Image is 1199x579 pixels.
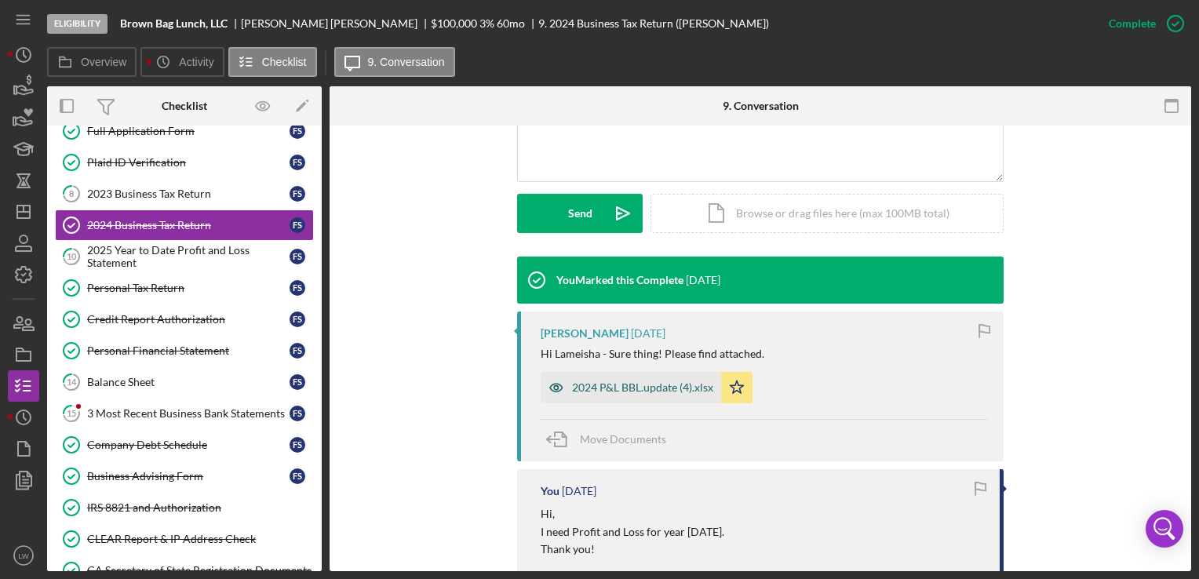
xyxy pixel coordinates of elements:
div: 2024 Business Tax Return [87,219,290,231]
label: Activity [179,56,213,68]
label: Checklist [262,56,307,68]
div: CLEAR Report & IP Address Check [87,533,313,545]
div: F S [290,374,305,390]
div: Company Debt Schedule [87,439,290,451]
label: 9. Conversation [368,56,445,68]
a: 102025 Year to Date Profit and Loss StatementFS [55,241,314,272]
div: F S [290,343,305,359]
div: F S [290,406,305,421]
div: Credit Report Authorization [87,313,290,326]
a: Plaid ID VerificationFS [55,147,314,178]
a: 153 Most Recent Business Bank StatementsFS [55,398,314,429]
div: F S [290,123,305,139]
a: Credit Report AuthorizationFS [55,304,314,335]
div: F S [290,155,305,170]
tspan: 15 [67,408,76,418]
div: Open Intercom Messenger [1146,510,1183,548]
div: CA Secretary of State Registration Documents [87,564,313,577]
button: Move Documents [541,420,682,459]
button: Overview [47,47,137,77]
time: 2025-09-05 21:06 [562,485,596,497]
div: Personal Financial Statement [87,344,290,357]
div: You Marked this Complete [556,274,683,286]
div: 3 % [479,17,494,30]
div: F S [290,186,305,202]
button: Send [517,194,643,233]
div: Full Application Form [87,125,290,137]
text: LW [18,552,30,560]
div: 60 mo [497,17,525,30]
div: Balance Sheet [87,376,290,388]
a: CLEAR Report & IP Address Check [55,523,314,555]
time: 2025-09-06 00:39 [686,274,720,286]
div: F S [290,217,305,233]
div: Hi Lameisha - Sure thing! Please find attached. [541,348,764,360]
p: Hi, [541,505,724,523]
button: Complete [1093,8,1191,39]
button: 2024 P&L BBL.update (4).xlsx [541,372,753,403]
div: F S [290,311,305,327]
a: Full Application FormFS [55,115,314,147]
a: Personal Tax ReturnFS [55,272,314,304]
div: You [541,485,559,497]
div: Business Advising Form [87,470,290,482]
div: 9. Conversation [723,100,799,112]
div: Send [568,194,592,233]
div: 2024 P&L BBL.update (4).xlsx [572,381,713,394]
div: Complete [1109,8,1156,39]
p: I need Profit and Loss for year [DATE]. [541,523,724,541]
button: Checklist [228,47,317,77]
a: Personal Financial StatementFS [55,335,314,366]
div: F S [290,280,305,296]
div: 9. 2024 Business Tax Return ([PERSON_NAME]) [538,17,769,30]
div: IRS 8821 and Authorization [87,501,313,514]
button: 9. Conversation [334,47,455,77]
div: [PERSON_NAME] [PERSON_NAME] [241,17,431,30]
label: Overview [81,56,126,68]
div: F S [290,437,305,453]
div: Plaid ID Verification [87,156,290,169]
div: [PERSON_NAME] [541,327,629,340]
div: Eligibility [47,14,108,34]
div: 3 Most Recent Business Bank Statements [87,407,290,420]
div: Personal Tax Return [87,282,290,294]
span: Move Documents [580,432,666,446]
button: Activity [140,47,224,77]
div: 2023 Business Tax Return [87,188,290,200]
span: $100,000 [431,16,477,30]
div: 2025 Year to Date Profit and Loss Statement [87,244,290,269]
a: 14Balance SheetFS [55,366,314,398]
b: Brown Bag Lunch, LLC [120,17,228,30]
tspan: 14 [67,377,77,387]
tspan: 10 [67,251,77,261]
a: IRS 8821 and Authorization [55,492,314,523]
div: F S [290,468,305,484]
button: LW [8,540,39,571]
a: 2024 Business Tax ReturnFS [55,209,314,241]
a: Company Debt ScheduleFS [55,429,314,461]
div: Checklist [162,100,207,112]
p: Thank you! [541,541,724,558]
tspan: 8 [69,188,74,198]
div: F S [290,249,305,264]
time: 2025-09-05 21:09 [631,327,665,340]
a: Business Advising FormFS [55,461,314,492]
a: 82023 Business Tax ReturnFS [55,178,314,209]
